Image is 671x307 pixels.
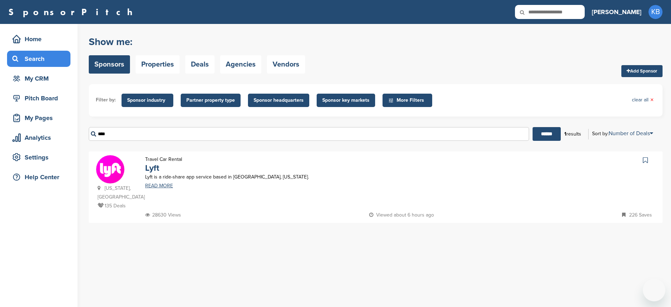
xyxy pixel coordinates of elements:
[145,173,519,181] p: Lyft is a ride-share app service based in [GEOGRAPHIC_DATA], [US_STATE].
[136,55,180,74] a: Properties
[11,92,70,105] div: Pitch Board
[7,51,70,67] a: Search
[7,130,70,146] a: Analytics
[145,155,182,164] p: Travel Car Rental
[11,72,70,85] div: My CRM
[609,130,653,137] a: Number of Deals
[267,55,305,74] a: Vendors
[7,110,70,126] a: My Pages
[7,90,70,106] a: Pitch Board
[621,65,663,77] a: Add Sponsor
[220,55,261,74] a: Agencies
[89,36,305,48] h2: Show me:
[650,96,654,104] span: ×
[96,155,124,183] img: Lyft logo
[89,55,130,74] a: Sponsors
[185,55,215,74] a: Deals
[127,96,168,104] span: Sponsor industry
[145,183,519,188] a: READ MORE
[145,211,181,219] p: 28630 Views
[592,131,653,136] div: Sort by:
[7,31,70,47] a: Home
[11,171,70,183] div: Help Center
[7,169,70,185] a: Help Center
[622,211,652,219] p: 226 Saves
[7,149,70,165] a: Settings
[11,33,70,45] div: Home
[145,163,159,173] a: Lyft
[254,96,304,104] span: Sponsor headquarters
[369,211,434,219] p: Viewed about 6 hours ago
[186,96,235,104] span: Partner property type
[98,201,138,210] p: 135 Deals
[8,7,137,17] a: SponsorPitch
[11,112,70,124] div: My Pages
[632,96,654,104] a: clear all×
[96,96,116,104] li: Filter by:
[561,128,585,140] div: results
[643,279,665,301] iframe: Button to launch messaging window
[564,131,566,137] b: 1
[388,96,429,104] span: More Filters
[98,184,138,201] p: [US_STATE], [GEOGRAPHIC_DATA]
[11,151,70,164] div: Settings
[11,52,70,65] div: Search
[322,96,369,104] span: Sponsor key markets
[7,70,70,87] a: My CRM
[11,131,70,144] div: Analytics
[592,7,641,17] h3: [PERSON_NAME]
[648,5,663,19] span: KB
[592,4,641,20] a: [PERSON_NAME]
